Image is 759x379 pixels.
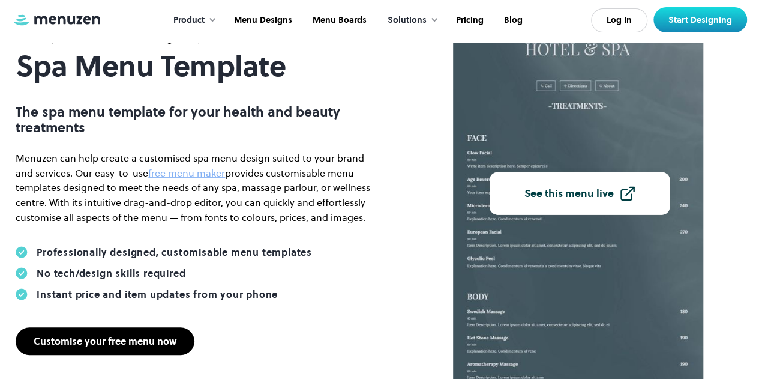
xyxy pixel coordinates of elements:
[376,2,445,39] div: Solutions
[16,50,376,83] h1: Spa Menu Template
[653,7,747,32] a: Start Designing
[16,104,376,136] p: The spa menu template for your health and beauty treatments
[591,8,647,32] a: Log In
[173,14,205,27] div: Product
[301,2,376,39] a: Menu Boards
[388,14,427,27] div: Solutions
[37,288,278,300] div: Instant price and item updates from your phone
[524,188,614,199] div: See this menu live
[161,2,223,39] div: Product
[223,2,301,39] a: Menu Designs
[16,327,194,355] a: Customise your free menu now
[37,267,185,279] div: No tech/design skills required
[37,246,312,258] div: Professionally designed, customisable menu templates
[16,151,376,225] p: Menuzen can help create a customised spa menu design suited to your brand and services. Our easy-...
[493,2,532,39] a: Blog
[445,2,493,39] a: Pricing
[34,336,176,346] div: Customise your free menu now
[490,172,670,214] a: See this menu live
[148,166,225,180] a: free menu maker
